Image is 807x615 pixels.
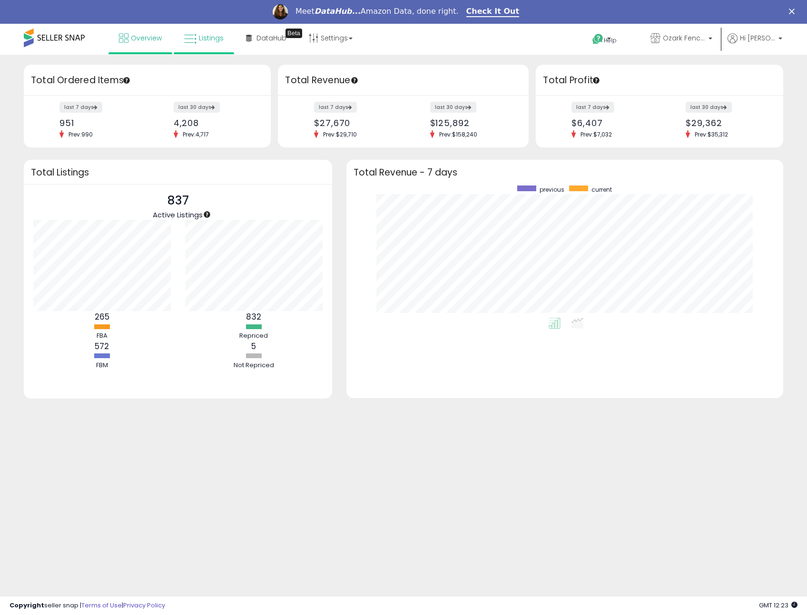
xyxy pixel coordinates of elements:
a: Help [585,26,635,55]
div: Tooltip anchor [285,29,302,38]
span: previous [540,185,564,194]
div: FBA [73,332,130,341]
a: Ozark Fence & Supply [643,24,719,55]
div: Tooltip anchor [592,76,600,85]
a: Check It Out [466,7,520,17]
div: $125,892 [430,118,512,128]
p: 837 [153,192,203,210]
span: Prev: $158,240 [434,130,482,138]
span: Prev: $29,710 [318,130,362,138]
b: 572 [95,341,109,352]
span: Prev: $35,312 [690,130,733,138]
div: 951 [59,118,140,128]
h3: Total Listings [31,169,325,176]
span: Ozark Fence & Supply [663,33,706,43]
h3: Total Ordered Items [31,74,264,87]
label: last 30 days [430,102,476,113]
div: Close [789,9,798,14]
h3: Total Revenue [285,74,522,87]
span: Help [604,36,617,44]
div: Tooltip anchor [350,76,359,85]
img: Profile image for Georgie [273,4,288,20]
b: 265 [95,311,109,322]
i: Get Help [592,33,604,45]
span: Prev: 4,717 [178,130,214,138]
a: Listings [177,24,231,52]
div: Tooltip anchor [122,76,131,85]
b: 832 [246,311,261,322]
span: Active Listings [153,210,203,220]
span: Listings [199,33,224,43]
span: Prev: 990 [64,130,98,138]
span: DataHub [256,33,286,43]
label: last 7 days [571,102,614,113]
div: $29,362 [686,118,767,128]
span: current [591,185,612,194]
a: DataHub [239,24,294,52]
label: last 30 days [174,102,220,113]
div: FBM [73,361,130,370]
div: 4,208 [174,118,255,128]
div: Tooltip anchor [203,210,211,219]
label: last 7 days [314,102,357,113]
div: Not Repriced [225,361,282,370]
div: Repriced [225,332,282,341]
span: Prev: $7,032 [576,130,617,138]
label: last 30 days [686,102,732,113]
a: Overview [112,24,169,52]
span: Overview [131,33,162,43]
div: $27,670 [314,118,396,128]
h3: Total Revenue - 7 days [354,169,777,176]
b: 5 [251,341,256,352]
div: $6,407 [571,118,652,128]
i: DataHub... [315,7,361,16]
span: Hi [PERSON_NAME] [740,33,776,43]
a: Settings [302,24,360,52]
a: Hi [PERSON_NAME] [728,33,782,55]
div: Meet Amazon Data, done right. [295,7,459,16]
label: last 7 days [59,102,102,113]
h3: Total Profit [543,74,776,87]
